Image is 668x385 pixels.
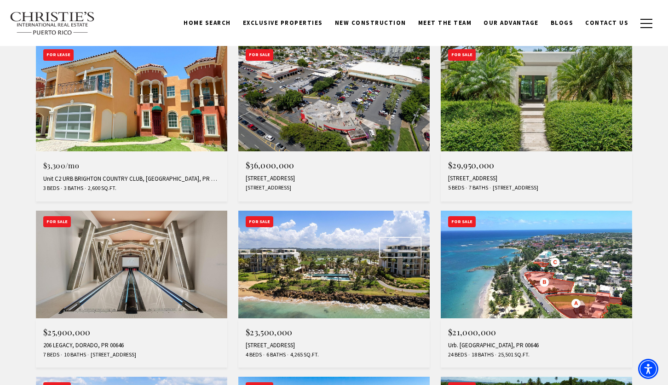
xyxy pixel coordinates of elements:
a: For Sale For Sale $25,900,000 206 LEGACY, DORADO, PR 00646 7 Beds 10 Baths [STREET_ADDRESS] [36,211,227,368]
span: $21,000,000 [448,327,496,338]
span: $23,500,000 [246,327,293,338]
span: 7 Baths [466,184,488,192]
span: $36,000,000 [246,160,294,171]
img: For Sale [36,211,227,318]
span: [STREET_ADDRESS] [88,351,136,359]
span: 3 Beds [43,184,59,192]
span: 3 Baths [62,184,83,192]
a: For Sale For Sale $29,950,000 [STREET_ADDRESS] 5 Beds 7 Baths [STREET_ADDRESS] [441,44,632,201]
div: For Sale [43,216,71,228]
span: [STREET_ADDRESS] [246,184,291,192]
span: 4,265 Sq.Ft. [288,351,319,359]
span: $29,950,000 [448,160,495,171]
span: New Construction [335,19,406,27]
span: 4 Beds [246,351,262,359]
span: [STREET_ADDRESS] [490,184,538,192]
span: Blogs [551,19,574,27]
a: Blogs [545,14,580,32]
span: Exclusive Properties [243,19,323,27]
img: For Sale [238,44,430,151]
span: 24 Beds [448,351,467,359]
a: Home Search [178,14,237,32]
span: 2,600 Sq.Ft. [86,184,116,192]
span: 18 Baths [469,351,494,359]
span: 25,501 Sq.Ft. [496,351,530,359]
div: For Sale [448,49,476,61]
span: 10 Baths [62,351,86,359]
span: $3,300/mo [43,161,79,170]
div: [STREET_ADDRESS] [246,175,422,182]
div: Urb. [GEOGRAPHIC_DATA], PR 00646 [448,342,625,349]
span: 7 Beds [43,351,59,359]
div: [STREET_ADDRESS] [448,175,625,182]
span: Our Advantage [484,19,539,27]
div: Accessibility Menu [638,359,658,379]
span: 5 Beds [448,184,464,192]
a: For Sale For Sale $21,000,000 Urb. [GEOGRAPHIC_DATA], PR 00646 24 Beds 18 Baths 25,501 Sq.Ft. [441,211,632,368]
img: For Sale [441,44,632,151]
a: Meet the Team [412,14,478,32]
a: For Sale For Sale $36,000,000 [STREET_ADDRESS] [STREET_ADDRESS] [238,44,430,201]
div: For Sale [246,49,273,61]
a: For Lease For Lease $3,300/mo Unit C2 URB BRIGHTON COUNTRY CLUB, [GEOGRAPHIC_DATA], PR 00646 3 Be... [36,44,227,201]
div: For Sale [448,216,476,228]
div: [STREET_ADDRESS] [246,342,422,349]
img: For Lease [36,44,227,151]
span: 6 Baths [264,351,286,359]
span: $25,900,000 [43,327,91,338]
a: New Construction [329,14,412,32]
a: Exclusive Properties [237,14,329,32]
div: For Lease [43,49,74,61]
img: Christie's International Real Estate text transparent background [10,11,95,35]
div: Unit C2 URB BRIGHTON COUNTRY CLUB, [GEOGRAPHIC_DATA], PR 00646 [43,175,220,183]
img: For Sale [441,211,632,318]
div: 206 LEGACY, DORADO, PR 00646 [43,342,220,349]
img: For Sale [238,211,430,318]
button: button [634,10,658,37]
a: Our Advantage [478,14,545,32]
a: For Sale For Sale $23,500,000 [STREET_ADDRESS] 4 Beds 6 Baths 4,265 Sq.Ft. [238,211,430,368]
span: Contact Us [585,19,628,27]
div: For Sale [246,216,273,228]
